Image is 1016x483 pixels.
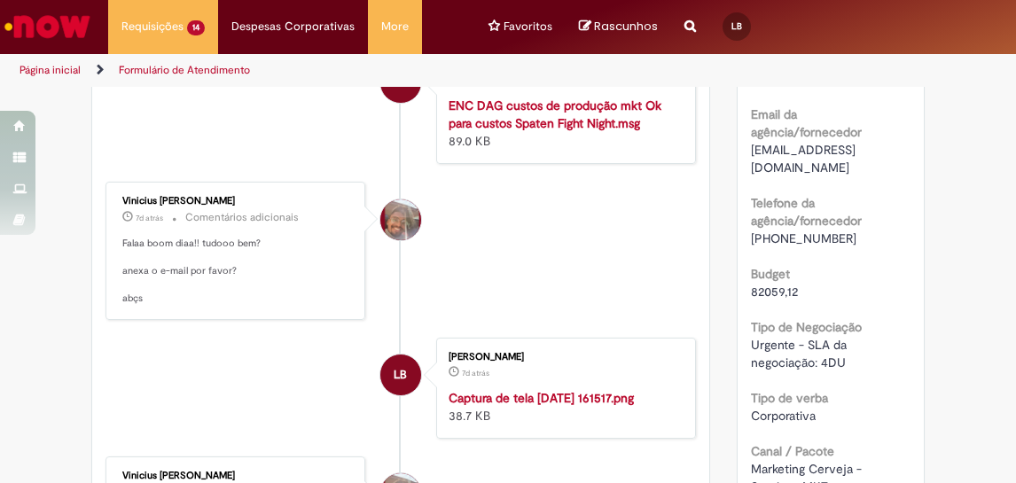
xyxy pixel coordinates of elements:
span: 82059,12 [751,284,798,300]
span: Corporativa [751,408,816,424]
span: LB [394,354,407,396]
span: Rascunhos [594,18,658,35]
div: Vinicius [PERSON_NAME] [122,471,351,481]
span: Favoritos [504,18,552,35]
span: Requisições [121,18,184,35]
b: Budget [751,266,790,282]
b: Canal / Pacote [751,443,834,459]
span: LB [731,20,742,32]
span: 7d atrás [136,213,163,223]
a: Formulário de Atendimento [119,63,250,77]
small: Comentários adicionais [185,210,299,225]
a: Página inicial [20,63,81,77]
div: Lucas Silveira Balloni [380,354,421,395]
div: 38.7 KB [449,389,677,425]
span: [EMAIL_ADDRESS][DOMAIN_NAME] [751,142,856,175]
a: ENC DAG custos de produção mkt Ok para custos Spaten Fight Night.msg [449,97,661,131]
div: [PERSON_NAME] [449,352,677,362]
span: Despesas Corporativas [231,18,355,35]
b: Email da agência/fornecedor [751,106,862,140]
b: Telefone da agência/fornecedor [751,195,862,229]
time: 23/09/2025 11:26:45 [136,213,163,223]
span: [PHONE_NUMBER] [751,230,856,246]
div: 89.0 KB [449,97,677,150]
span: Agência GUT [751,71,824,87]
a: Captura de tela [DATE] 161517.png [449,390,634,406]
span: 14 [187,20,205,35]
span: More [381,18,409,35]
a: No momento, sua lista de rascunhos tem 0 Itens [579,18,658,35]
b: Tipo de verba [751,390,828,406]
span: 7d atrás [462,368,489,378]
p: Falaa boom diaa!! tudooo bem? anexa o e-mail por favor? abçs [122,237,351,307]
span: Urgente - SLA da negociação: 4DU [751,337,850,370]
img: ServiceNow [2,9,93,44]
b: Tipo de Negociação [751,319,862,335]
div: Vinicius [PERSON_NAME] [122,196,351,206]
ul: Trilhas de página [13,54,579,87]
time: 22/09/2025 16:15:36 [462,368,489,378]
div: Vinicius Rafael De Souza [380,199,421,240]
